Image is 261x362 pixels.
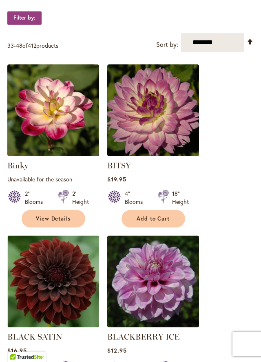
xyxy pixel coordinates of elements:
a: Binky [7,161,28,170]
a: Binky [7,150,99,158]
a: BLACK SATIN [7,332,62,342]
span: View Details [36,215,71,222]
a: BLACKBERRY ICE [107,321,199,329]
strong: Filter by: [7,11,42,25]
span: Add to Cart [137,215,170,222]
span: 33 [7,42,14,49]
span: 412 [28,42,36,49]
a: BLACK SATIN [7,321,99,329]
span: 48 [16,42,22,49]
p: Unavailable for the season [7,175,99,183]
a: BITSY [107,161,131,170]
iframe: Launch Accessibility Center [6,333,29,356]
img: BLACKBERRY ICE [107,236,199,327]
a: BLACKBERRY ICE [107,332,179,342]
a: BITSY [107,150,199,158]
img: BITSY [107,64,199,156]
p: - of products [7,39,58,52]
label: Sort by: [156,37,178,52]
img: BLACK SATIN [7,236,99,327]
span: $19.95 [107,175,126,183]
a: View Details [22,210,85,227]
button: Add to Cart [122,210,185,227]
img: Binky [7,64,99,156]
span: $12.95 [107,347,127,354]
div: 2" Blooms [25,190,48,206]
div: 2' Height [72,190,89,206]
div: 4" Blooms [125,190,148,206]
div: 18" Height [172,190,189,206]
